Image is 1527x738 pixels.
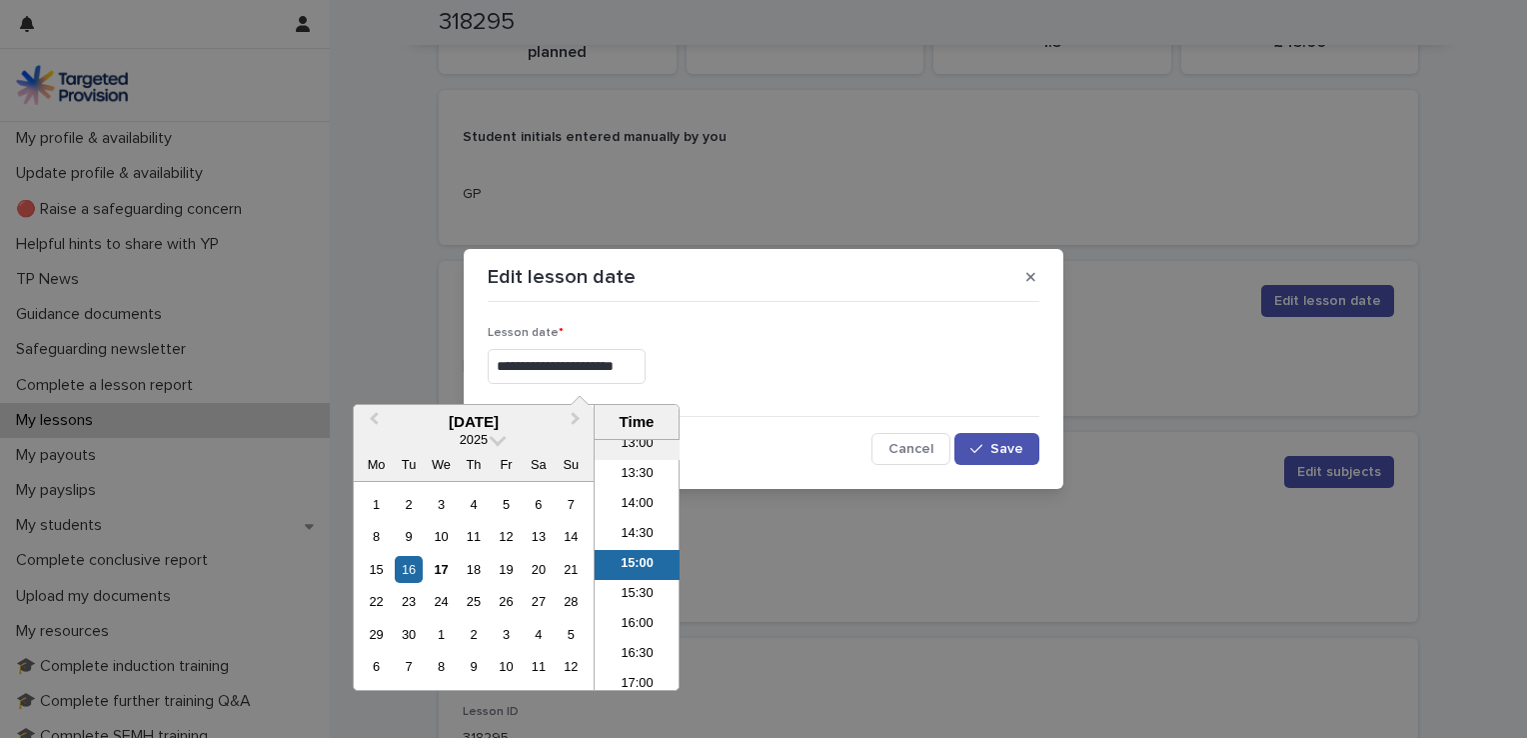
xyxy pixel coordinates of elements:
[488,265,636,289] p: Edit lesson date
[428,491,455,518] div: Choose Wednesday, 3 September 2025
[395,491,422,518] div: Choose Tuesday, 2 September 2025
[595,430,680,460] li: 13:00
[493,451,520,478] div: Fr
[493,491,520,518] div: Choose Friday, 5 September 2025
[558,451,585,478] div: Su
[558,523,585,550] div: Choose Sunday, 14 September 2025
[460,432,488,447] span: 2025
[525,588,552,615] div: Choose Saturday, 27 September 2025
[363,491,390,518] div: Choose Monday, 1 September 2025
[595,550,680,580] li: 15:00
[428,653,455,680] div: Choose Wednesday, 8 October 2025
[525,491,552,518] div: Choose Saturday, 6 September 2025
[428,523,455,550] div: Choose Wednesday, 10 September 2025
[488,327,564,339] span: Lesson date
[363,523,390,550] div: Choose Monday, 8 September 2025
[600,413,674,431] div: Time
[363,621,390,648] div: Choose Monday, 29 September 2025
[428,621,455,648] div: Choose Wednesday, 1 October 2025
[428,451,455,478] div: We
[395,621,422,648] div: Choose Tuesday, 30 September 2025
[493,556,520,583] div: Choose Friday, 19 September 2025
[595,640,680,670] li: 16:30
[360,488,587,683] div: month 2025-09
[558,621,585,648] div: Choose Sunday, 5 October 2025
[395,556,422,583] div: Choose Tuesday, 16 September 2025
[558,491,585,518] div: Choose Sunday, 7 September 2025
[395,523,422,550] div: Choose Tuesday, 9 September 2025
[888,442,933,456] span: Cancel
[558,653,585,680] div: Choose Sunday, 12 October 2025
[363,588,390,615] div: Choose Monday, 22 September 2025
[990,442,1023,456] span: Save
[558,588,585,615] div: Choose Sunday, 28 September 2025
[525,451,552,478] div: Sa
[460,451,487,478] div: Th
[525,621,552,648] div: Choose Saturday, 4 October 2025
[460,588,487,615] div: Choose Thursday, 25 September 2025
[460,491,487,518] div: Choose Thursday, 4 September 2025
[562,407,594,439] button: Next Month
[493,653,520,680] div: Choose Friday, 10 October 2025
[525,523,552,550] div: Choose Saturday, 13 September 2025
[558,556,585,583] div: Choose Sunday, 21 September 2025
[595,490,680,520] li: 14:00
[460,556,487,583] div: Choose Thursday, 18 September 2025
[395,588,422,615] div: Choose Tuesday, 23 September 2025
[356,407,388,439] button: Previous Month
[363,451,390,478] div: Mo
[395,653,422,680] div: Choose Tuesday, 7 October 2025
[460,653,487,680] div: Choose Thursday, 9 October 2025
[354,413,594,431] div: [DATE]
[363,556,390,583] div: Choose Monday, 15 September 2025
[595,670,680,700] li: 17:00
[525,556,552,583] div: Choose Saturday, 20 September 2025
[493,588,520,615] div: Choose Friday, 26 September 2025
[595,460,680,490] li: 13:30
[954,433,1039,465] button: Save
[460,523,487,550] div: Choose Thursday, 11 September 2025
[363,653,390,680] div: Choose Monday, 6 October 2025
[525,653,552,680] div: Choose Saturday, 11 October 2025
[595,520,680,550] li: 14:30
[428,588,455,615] div: Choose Wednesday, 24 September 2025
[871,433,950,465] button: Cancel
[460,621,487,648] div: Choose Thursday, 2 October 2025
[595,580,680,610] li: 15:30
[595,610,680,640] li: 16:00
[493,523,520,550] div: Choose Friday, 12 September 2025
[428,556,455,583] div: Choose Wednesday, 17 September 2025
[493,621,520,648] div: Choose Friday, 3 October 2025
[395,451,422,478] div: Tu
